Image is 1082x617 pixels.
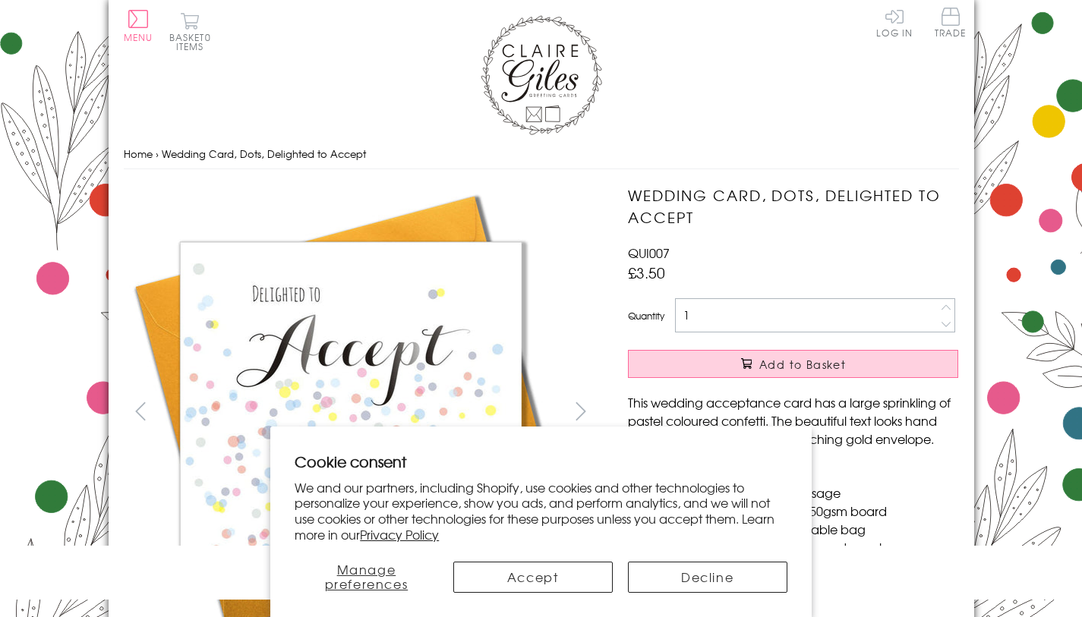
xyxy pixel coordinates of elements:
a: Log In [876,8,913,37]
span: Manage preferences [325,560,409,593]
span: Add to Basket [759,357,846,372]
a: Home [124,146,153,161]
a: Trade [935,8,967,40]
button: Decline [628,562,787,593]
h2: Cookie consent [295,451,787,472]
img: Claire Giles Greetings Cards [481,15,602,135]
button: Basket0 items [169,12,211,51]
button: Add to Basket [628,350,958,378]
button: Accept [453,562,613,593]
button: prev [124,394,158,428]
a: Privacy Policy [360,525,439,543]
span: £3.50 [628,262,665,283]
h1: Wedding Card, Dots, Delighted to Accept [628,184,958,228]
span: Wedding Card, Dots, Delighted to Accept [162,146,366,161]
span: › [156,146,159,161]
span: Menu [124,30,153,44]
button: Menu [124,10,153,42]
span: QUI007 [628,244,670,262]
p: This wedding acceptance card has a large sprinkling of pastel coloured confetti. The beautiful te... [628,393,958,448]
p: We and our partners, including Shopify, use cookies and other technologies to personalize your ex... [295,480,787,543]
button: Manage preferences [295,562,437,593]
button: next [563,394,598,428]
span: 0 items [176,30,211,53]
label: Quantity [628,309,664,323]
nav: breadcrumbs [124,139,959,170]
span: Trade [935,8,967,37]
